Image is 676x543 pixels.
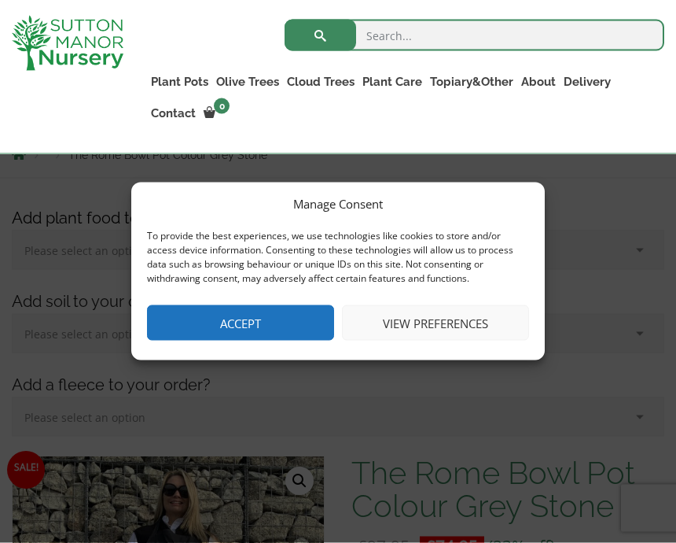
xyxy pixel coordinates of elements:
div: To provide the best experiences, we use technologies like cookies to store and/or access device i... [147,229,527,286]
button: View preferences [342,305,529,341]
div: Manage Consent [293,194,383,213]
a: About [517,71,560,93]
a: Topiary&Other [426,71,517,93]
img: logo [12,16,123,71]
a: Plant Care [358,71,426,93]
a: Cloud Trees [283,71,358,93]
a: Olive Trees [212,71,283,93]
a: 0 [200,102,234,124]
a: Contact [147,102,200,124]
span: 0 [214,98,230,114]
button: Accept [147,305,334,341]
a: Plant Pots [147,71,212,93]
input: Search... [285,20,664,51]
a: Delivery [560,71,615,93]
